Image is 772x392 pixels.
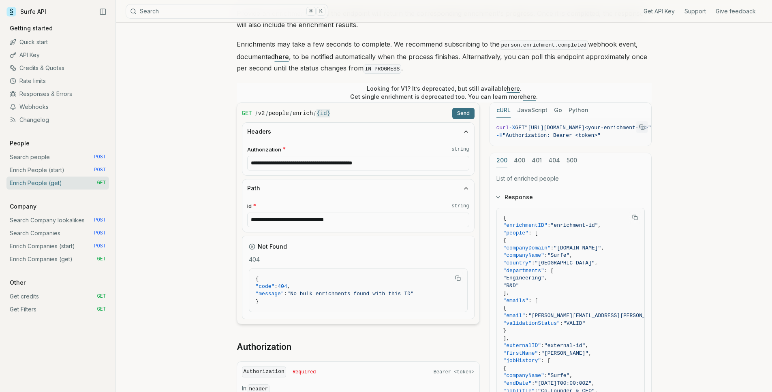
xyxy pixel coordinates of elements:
a: Rate limits [6,75,109,87]
span: GET [97,293,106,300]
span: : [532,380,535,386]
span: "[PERSON_NAME]" [541,350,588,356]
p: Other [6,279,29,287]
a: Enrich People (start) POST [6,164,109,177]
span: , [595,260,598,266]
span: : [284,291,287,297]
span: "Surfe" [547,252,570,258]
span: GET [97,180,106,186]
span: / [255,109,257,117]
span: Bearer <token> [434,369,475,375]
span: "[DOMAIN_NAME]" [554,245,601,251]
span: "externalID" [503,343,541,349]
code: {id} [316,109,330,117]
a: Search people POST [6,151,109,164]
span: "VALID" [563,320,586,326]
span: : [274,283,278,290]
code: v2 [258,109,265,117]
span: -X [509,125,515,131]
button: Copy Text [629,211,641,224]
span: "people" [503,230,528,236]
a: Enrich People (get) GET [6,177,109,190]
span: GET [242,109,252,117]
a: Search Company lookalikes POST [6,214,109,227]
p: Getting started [6,24,56,32]
span: : [538,350,541,356]
button: Response [490,187,651,208]
button: Copy Text [636,121,648,133]
a: Authorization [237,341,291,353]
code: string [451,146,469,153]
a: Surfe API [6,6,46,18]
span: { [503,365,507,371]
span: "endDate" [503,380,532,386]
span: { [503,305,507,311]
p: Looking for V1? It’s deprecated, but still available . Get single enrichment is deprecated too. Y... [350,85,538,101]
code: people [269,109,289,117]
button: Python [569,103,588,118]
button: Collapse Sidebar [97,6,109,18]
button: 400 [514,153,525,168]
span: , [601,245,604,251]
span: { [256,276,259,282]
div: Not Found [249,243,468,251]
span: "external-id" [544,343,585,349]
button: 401 [532,153,542,168]
a: here [507,85,520,92]
span: POST [94,217,106,224]
span: GET [515,125,524,131]
code: IN_PROGRESS [364,64,402,74]
p: Enrichments may take a few seconds to complete. We recommend subscribing to the webhook event, do... [237,38,652,75]
span: "R&D" [503,283,519,289]
span: : [ [528,230,538,236]
span: "companyDomain" [503,245,551,251]
span: , [585,343,588,349]
p: People [6,139,33,147]
button: JavaScript [517,103,547,118]
span: , [592,380,595,386]
span: : [544,252,547,258]
span: "country" [503,260,532,266]
a: Responses & Errors [6,87,109,100]
span: : [ [544,268,554,274]
span: / [290,109,292,117]
span: "Engineering" [503,275,544,281]
kbd: K [316,7,325,16]
span: -H [496,132,503,138]
span: / [266,109,268,117]
span: : [541,343,544,349]
button: 200 [496,153,507,168]
span: : [532,260,535,266]
span: GET [97,256,106,262]
button: Path [242,179,474,197]
a: Support [684,7,706,15]
span: "validationStatus" [503,320,560,326]
a: API Key [6,49,109,62]
span: "Authorization: Bearer <token>" [503,132,601,138]
span: { [503,237,507,243]
span: 404 [278,283,287,290]
span: Authorization [247,146,281,153]
span: : [ [528,298,538,304]
a: here [275,53,289,61]
span: } [503,328,507,334]
span: "enrichmentID" [503,222,547,228]
p: 404 [249,256,468,264]
span: "firstName" [503,350,538,356]
span: , [544,275,547,281]
button: Send [452,108,475,119]
a: Give feedback [716,7,756,15]
p: Company [6,202,40,211]
a: Changelog [6,113,109,126]
a: Enrich Companies (get) GET [6,253,109,266]
span: "[URL][DOMAIN_NAME]<your-enrichment-id>" [525,125,651,131]
span: id [247,202,252,210]
span: ], [503,290,510,296]
code: enrich [293,109,313,117]
span: / [314,109,316,117]
a: Credits & Quotas [6,62,109,75]
span: POST [94,230,106,236]
span: , [598,222,601,228]
span: "No bulk enrichments found with this ID" [287,291,414,297]
span: "email" [503,313,526,319]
